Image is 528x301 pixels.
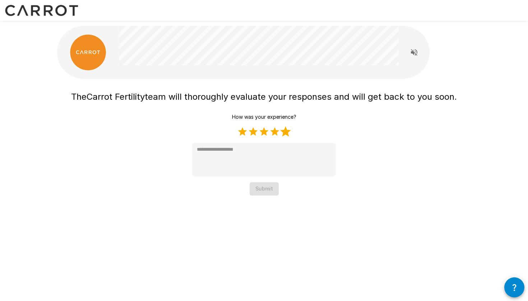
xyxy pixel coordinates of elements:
[87,91,145,102] span: Carrot Fertility
[71,91,87,102] span: The
[407,45,421,60] button: Read questions aloud
[70,34,106,70] img: carrot_logo.png
[232,113,296,121] p: How was your experience?
[145,91,457,102] span: team will thoroughly evaluate your responses and will get back to you soon.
